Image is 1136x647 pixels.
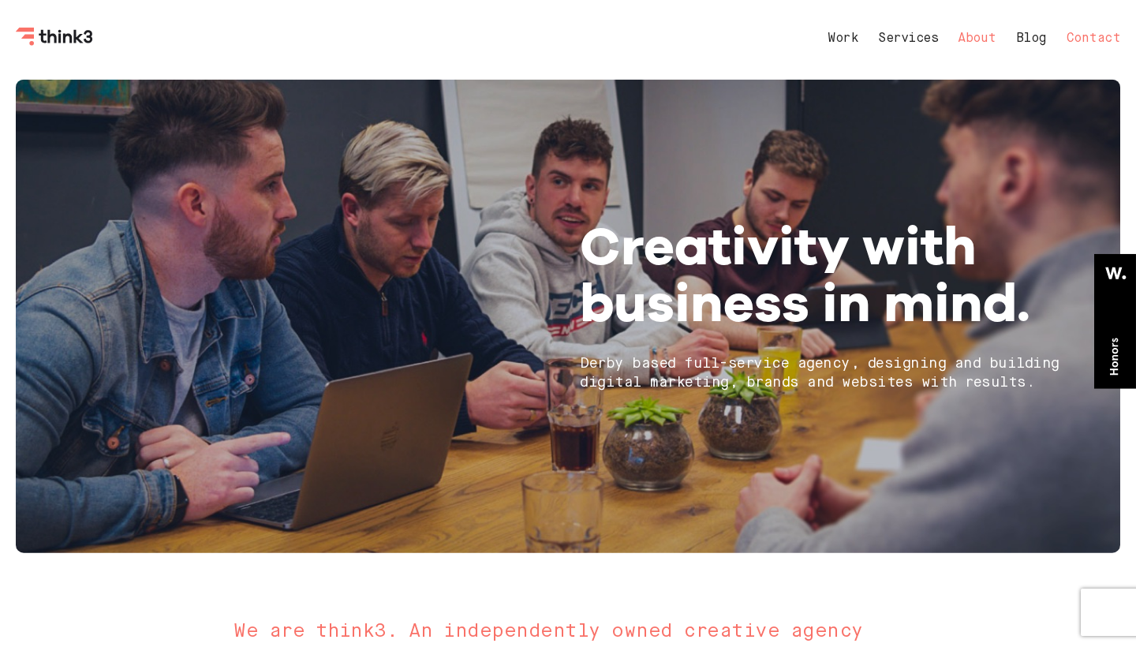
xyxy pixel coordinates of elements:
a: Blog [1016,32,1047,45]
h1: Creativity with business in mind. [580,217,1082,331]
a: About [958,32,996,45]
a: Work [828,32,858,45]
h2: Derby based full-service agency, designing and building digital marketing, brands and websites wi... [580,354,1082,392]
a: Services [878,32,938,45]
a: Think3 Logo [16,34,95,49]
a: Contact [1067,32,1121,45]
